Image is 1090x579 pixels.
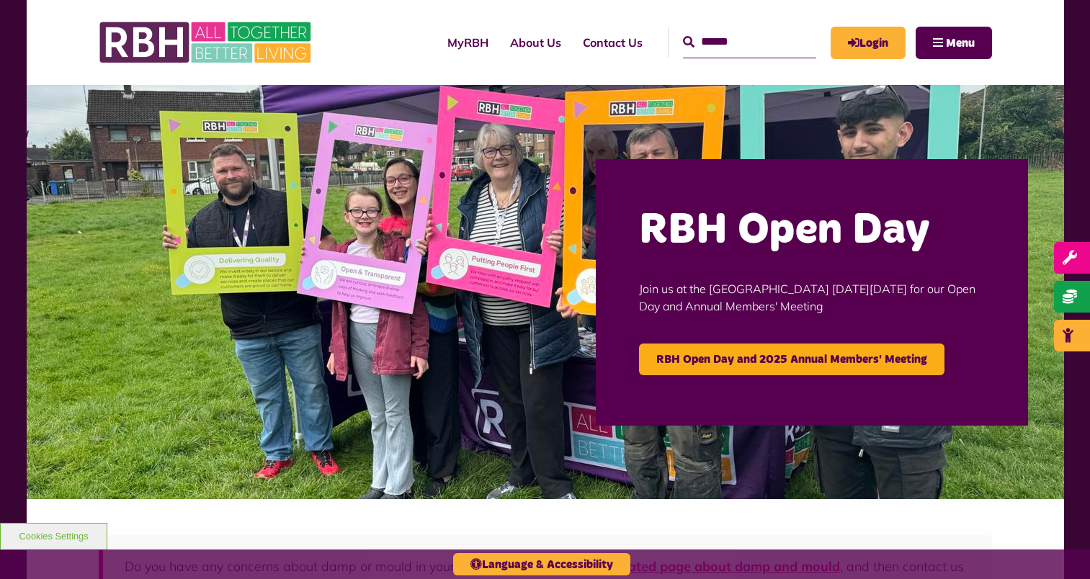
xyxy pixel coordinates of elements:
[639,202,985,259] h2: RBH Open Day
[572,23,653,62] a: Contact Us
[916,27,992,59] button: Navigation
[27,85,1064,499] img: Image (22)
[437,23,499,62] a: MyRBH
[499,23,572,62] a: About Us
[99,14,315,71] img: RBH
[639,344,944,375] a: RBH Open Day and 2025 Annual Members' Meeting
[639,259,985,336] p: Join us at the [GEOGRAPHIC_DATA] [DATE][DATE] for our Open Day and Annual Members' Meeting
[1025,514,1090,579] iframe: Netcall Web Assistant for live chat
[831,27,906,59] a: MyRBH
[453,553,630,575] button: Language & Accessibility
[946,37,975,49] span: Menu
